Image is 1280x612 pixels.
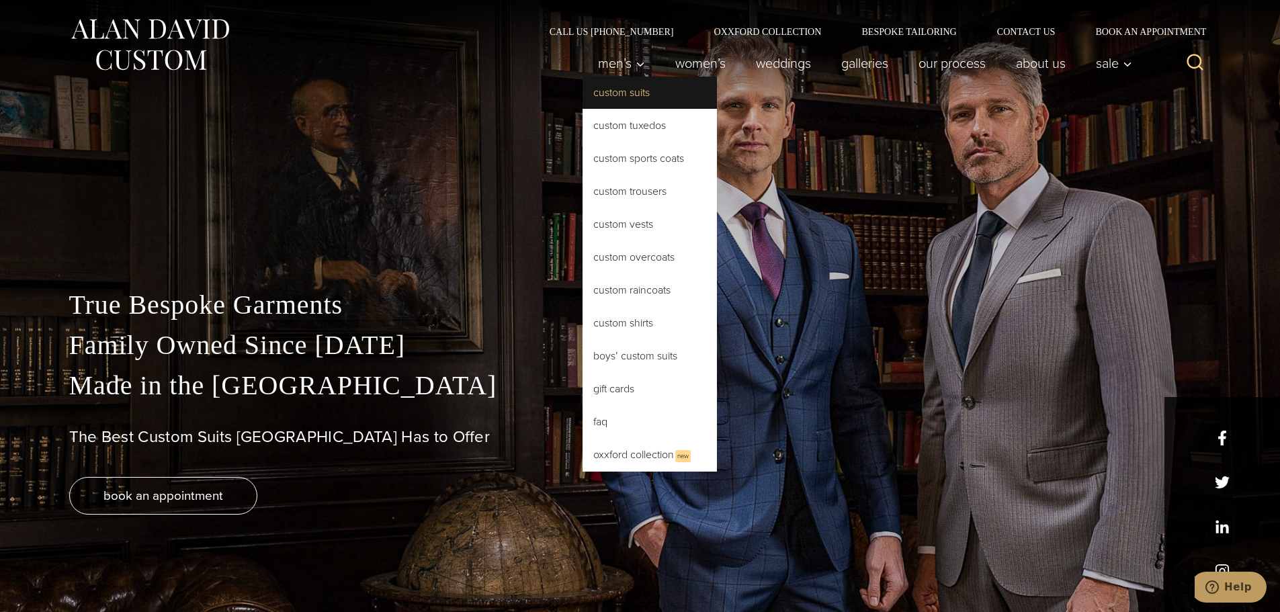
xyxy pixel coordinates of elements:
[583,340,717,372] a: Boys’ Custom Suits
[69,427,1211,447] h1: The Best Custom Suits [GEOGRAPHIC_DATA] Has to Offer
[903,50,1000,77] a: Our Process
[583,110,717,142] a: Custom Tuxedos
[583,208,717,241] a: Custom Vests
[1075,27,1211,36] a: Book an Appointment
[583,50,660,77] button: Men’s sub menu toggle
[583,406,717,438] a: FAQ
[583,241,717,273] a: Custom Overcoats
[583,274,717,306] a: Custom Raincoats
[69,477,257,515] a: book an appointment
[583,77,717,109] a: Custom Suits
[583,175,717,208] a: Custom Trousers
[660,50,740,77] a: Women’s
[69,285,1211,406] p: True Bespoke Garments Family Owned Since [DATE] Made in the [GEOGRAPHIC_DATA]
[1000,50,1080,77] a: About Us
[977,27,1076,36] a: Contact Us
[529,27,694,36] a: Call Us [PHONE_NUMBER]
[583,439,717,472] a: Oxxford CollectionNew
[1080,50,1139,77] button: Sale sub menu toggle
[583,142,717,175] a: Custom Sports Coats
[1195,572,1267,605] iframe: Opens a widget where you can chat to one of our agents
[826,50,903,77] a: Galleries
[529,27,1211,36] nav: Secondary Navigation
[69,15,230,75] img: Alan David Custom
[583,50,1139,77] nav: Primary Navigation
[583,307,717,339] a: Custom Shirts
[675,450,691,462] span: New
[693,27,841,36] a: Oxxford Collection
[841,27,976,36] a: Bespoke Tailoring
[740,50,826,77] a: weddings
[103,486,223,505] span: book an appointment
[1179,47,1211,79] button: View Search Form
[583,373,717,405] a: Gift Cards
